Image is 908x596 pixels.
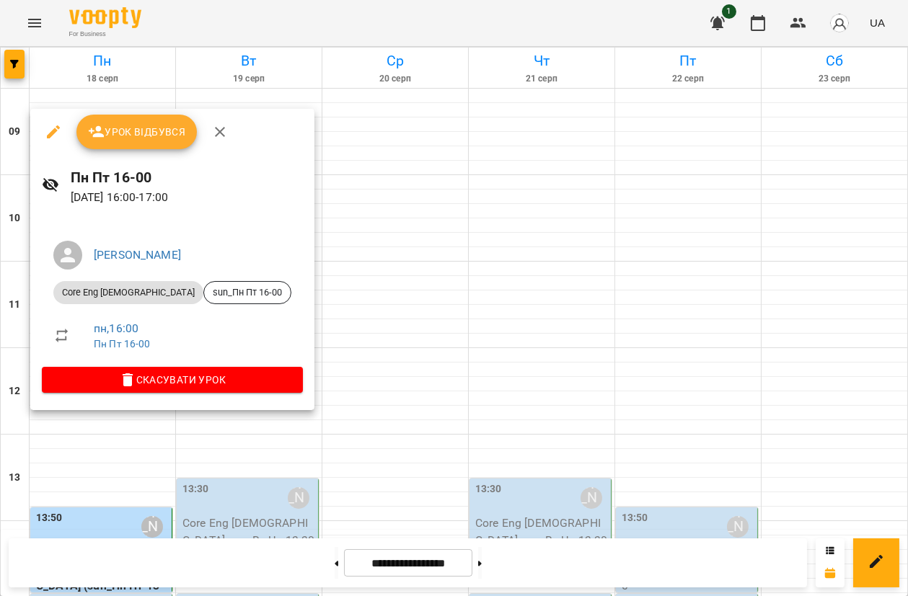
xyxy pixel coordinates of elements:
a: Пн Пт 16-00 [94,338,151,350]
span: Скасувати Урок [53,371,291,388]
button: Скасувати Урок [42,367,303,393]
span: Core Eng [DEMOGRAPHIC_DATA] [53,286,203,299]
div: sun_Пн Пт 16-00 [203,281,291,304]
p: [DATE] 16:00 - 17:00 [71,189,303,206]
a: [PERSON_NAME] [94,248,181,262]
span: sun_Пн Пт 16-00 [204,286,291,299]
a: пн , 16:00 [94,321,138,335]
button: Урок відбувся [76,115,198,149]
span: Урок відбувся [88,123,186,141]
h6: Пн Пт 16-00 [71,166,303,189]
